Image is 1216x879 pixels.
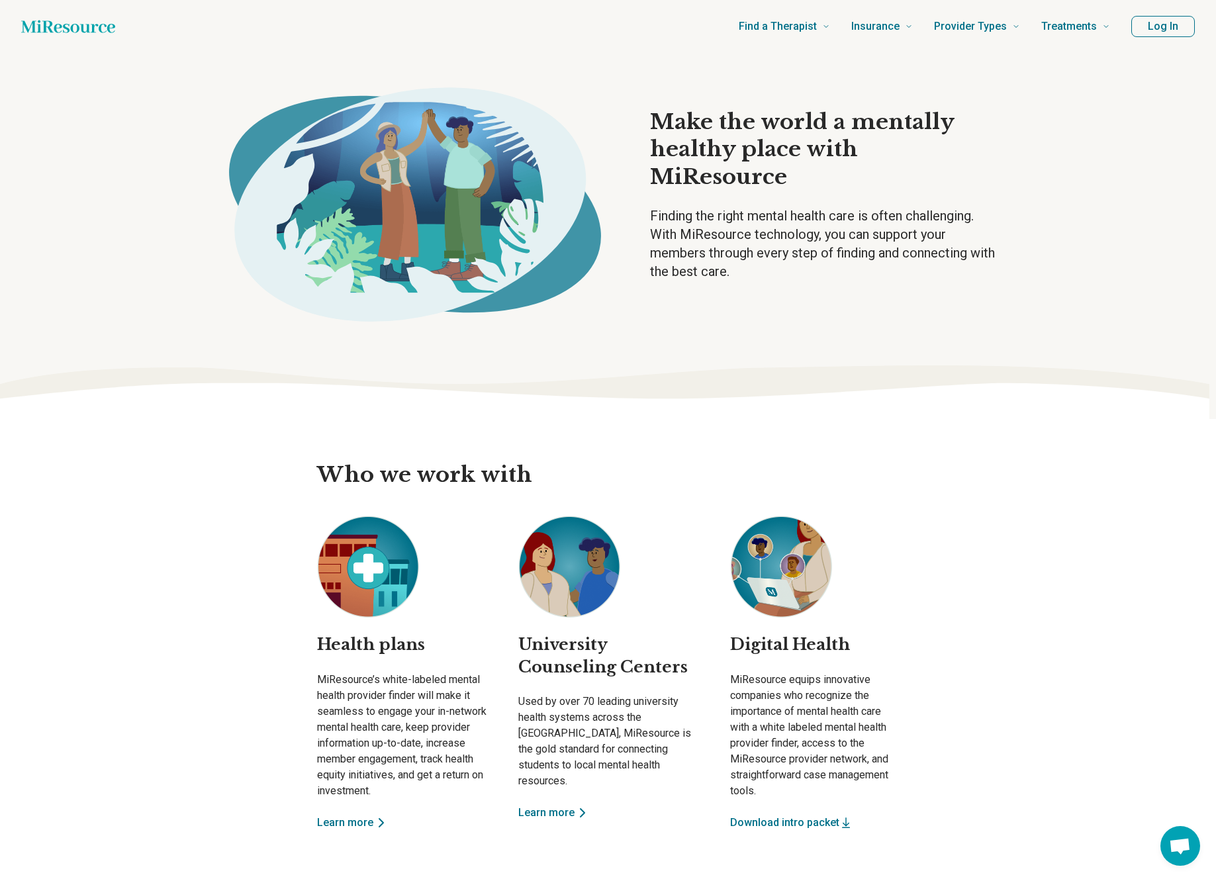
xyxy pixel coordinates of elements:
[730,516,832,618] img: Digital Health
[518,516,620,618] img: University Counseling Centers
[1160,826,1200,866] div: Open chat
[518,694,698,789] p: Used by over 70 leading university health systems across the [GEOGRAPHIC_DATA], MiResource is the...
[730,633,900,656] h2: Digital Health
[650,109,1000,191] h1: Make the world a mentally healthy place with MiResource
[650,207,1000,281] p: Finding the right mental health care is often challenging. With MiResource technology, you can su...
[317,516,419,618] img: Health plans
[518,805,698,821] a: Learn more
[306,461,910,489] h2: Who we work with
[1131,16,1195,37] button: Log In
[739,17,817,36] span: Find a Therapist
[21,13,115,40] a: Home page
[1041,17,1097,36] span: Treatments
[934,17,1007,36] span: Provider Types
[317,672,487,799] p: MiResource’s white-labeled mental health provider finder will make it seamless to engage your in-...
[518,633,698,678] h2: University Counseling Centers
[730,815,853,831] button: Download intro packet
[730,672,900,799] p: MiResource equips innovative companies who recognize the importance of mental health care with a ...
[851,17,900,36] span: Insurance
[317,815,487,831] a: Learn more
[317,633,487,656] h2: Health plans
